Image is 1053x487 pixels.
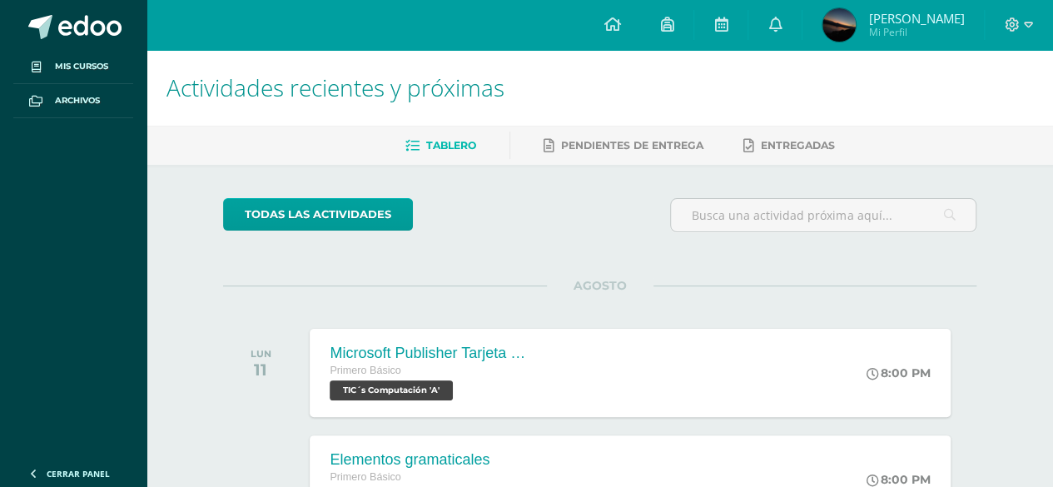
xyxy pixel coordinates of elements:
span: Cerrar panel [47,468,110,480]
span: Archivos [55,94,100,107]
input: Busca una actividad próxima aquí... [671,199,976,231]
span: Entregadas [761,139,835,152]
span: Pendientes de entrega [561,139,703,152]
a: todas las Actividades [223,198,413,231]
a: Tablero [405,132,476,159]
span: TIC´s Computación 'A' [330,380,453,400]
span: Tablero [426,139,476,152]
a: Archivos [13,84,133,118]
div: Elementos gramaticales [330,451,494,469]
div: 8:00 PM [867,365,931,380]
div: 11 [251,360,271,380]
span: Primero Básico [330,365,400,376]
a: Mis cursos [13,50,133,84]
div: Microsoft Publisher Tarjeta de invitación [330,345,529,362]
span: AGOSTO [547,278,653,293]
span: Mi Perfil [868,25,964,39]
a: Entregadas [743,132,835,159]
img: d0711b40ec439666d0e7767adc0c4bb0.png [822,8,856,42]
span: Actividades recientes y próximas [166,72,504,103]
div: LUN [251,348,271,360]
span: Mis cursos [55,60,108,73]
span: Primero Básico [330,471,400,483]
div: 8:00 PM [867,472,931,487]
span: [PERSON_NAME] [868,10,964,27]
a: Pendientes de entrega [544,132,703,159]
